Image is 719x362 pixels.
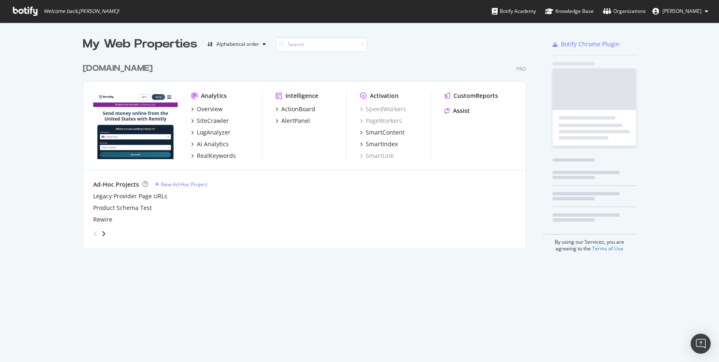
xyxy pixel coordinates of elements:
input: Search [276,37,367,52]
div: Overview [197,105,223,113]
div: My Web Properties [83,36,197,52]
div: Open Intercom Messenger [691,334,711,354]
div: LogAnalyzer [197,128,231,137]
a: ActionBoard [275,105,315,113]
a: SmartIndex [360,140,398,148]
a: Terms of Use [592,245,623,252]
a: PageWorkers [360,117,402,125]
a: New Ad-Hoc Project [155,181,207,188]
button: Alphabetical order [204,37,269,51]
a: AlertPanel [275,117,310,125]
a: Overview [191,105,223,113]
div: SiteCrawler [197,117,229,125]
div: By using our Services, you are agreeing to the [542,234,636,252]
div: Activation [370,92,399,100]
div: AlertPanel [281,117,310,125]
a: SpeedWorkers [360,105,406,113]
div: Organizations [603,7,646,15]
a: LogAnalyzer [191,128,231,137]
a: Product Schema Test [93,204,152,212]
button: [PERSON_NAME] [646,5,715,18]
a: Botify Chrome Plugin [553,40,620,48]
a: [DOMAIN_NAME] [83,62,156,75]
div: Intelligence [285,92,318,100]
a: SmartContent [360,128,404,137]
div: AI Analytics [197,140,229,148]
a: AI Analytics [191,140,229,148]
a: RealKeywords [191,152,236,160]
div: angle-right [101,230,107,238]
div: grid [83,52,533,248]
div: Pro [516,65,526,72]
div: Botify Academy [492,7,536,15]
a: Legacy Provider Page URLs [93,192,167,200]
div: ActionBoard [281,105,315,113]
div: SmartIndex [366,140,398,148]
div: [DOMAIN_NAME] [83,62,153,75]
a: SmartLink [360,152,394,160]
div: Alphabetical order [216,42,259,47]
div: Knowledge Base [545,7,594,15]
span: Oksana Salvarovska [662,7,702,15]
img: remitly.com [93,92,178,159]
div: SmartContent [366,128,404,137]
div: CustomReports [454,92,498,100]
div: Botify Chrome Plugin [561,40,620,48]
div: Analytics [201,92,227,100]
div: RealKeywords [197,152,236,160]
span: Welcome back, [PERSON_NAME] ! [44,8,119,15]
a: Assist [444,107,470,115]
a: SiteCrawler [191,117,229,125]
a: CustomReports [444,92,498,100]
div: Assist [453,107,470,115]
a: Rewire [93,215,112,224]
div: New Ad-Hoc Project [161,181,207,188]
div: Ad-Hoc Projects [93,180,139,189]
div: angle-left [90,227,101,240]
